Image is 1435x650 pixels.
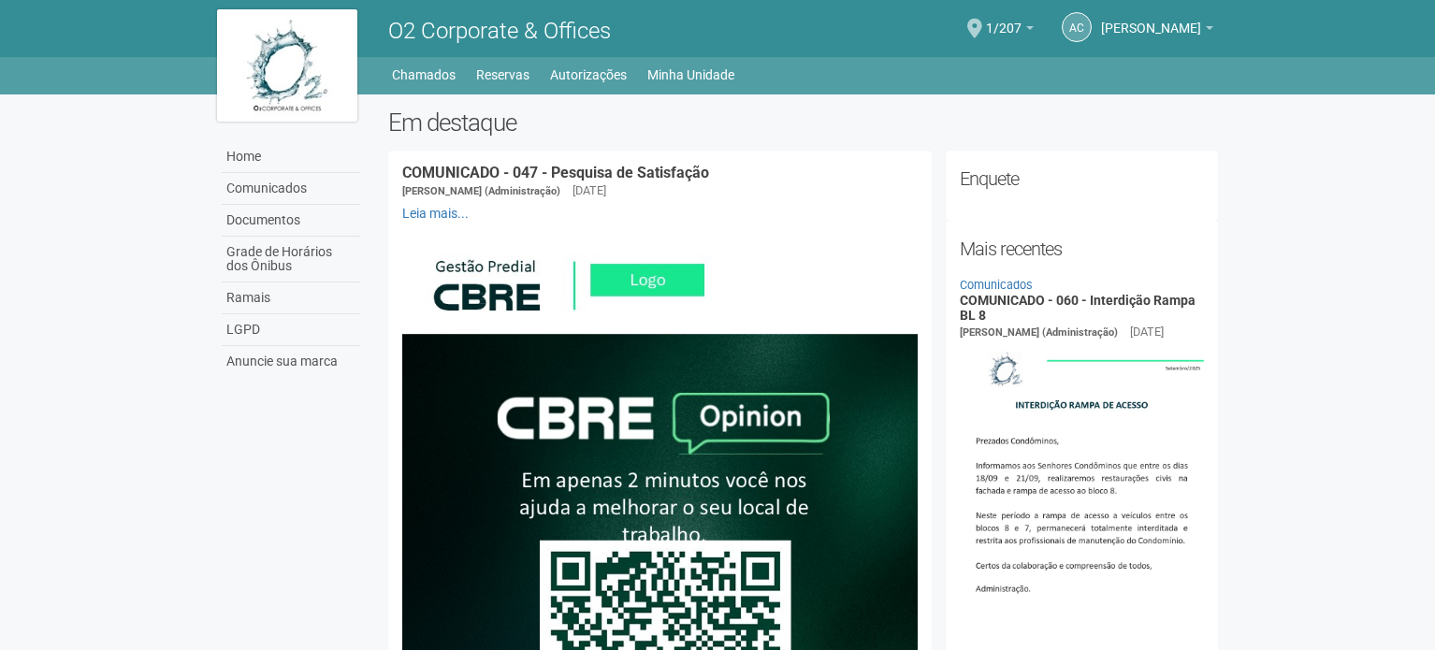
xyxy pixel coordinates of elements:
[960,326,1118,339] span: [PERSON_NAME] (Administração)
[217,9,357,122] img: logo.jpg
[573,182,606,199] div: [DATE]
[402,185,560,197] span: [PERSON_NAME] (Administração)
[1062,12,1092,42] a: AC
[388,108,1218,137] h2: Em destaque
[1101,3,1201,36] span: Andréa Cunha
[960,165,1204,193] h2: Enquete
[986,3,1022,36] span: 1/207
[960,278,1033,292] a: Comunicados
[1101,23,1213,38] a: [PERSON_NAME]
[647,62,734,88] a: Minha Unidade
[960,293,1196,322] a: COMUNICADO - 060 - Interdição Rampa BL 8
[222,141,360,173] a: Home
[222,173,360,205] a: Comunicados
[476,62,529,88] a: Reservas
[222,282,360,314] a: Ramais
[222,314,360,346] a: LGPD
[986,23,1034,38] a: 1/207
[222,346,360,377] a: Anuncie sua marca
[1130,324,1164,340] div: [DATE]
[222,205,360,237] a: Documentos
[388,18,611,44] span: O2 Corporate & Offices
[402,164,709,181] a: COMUNICADO - 047 - Pesquisa de Satisfação
[550,62,627,88] a: Autorizações
[392,62,456,88] a: Chamados
[402,206,469,221] a: Leia mais...
[222,237,360,282] a: Grade de Horários dos Ônibus
[960,235,1204,263] h2: Mais recentes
